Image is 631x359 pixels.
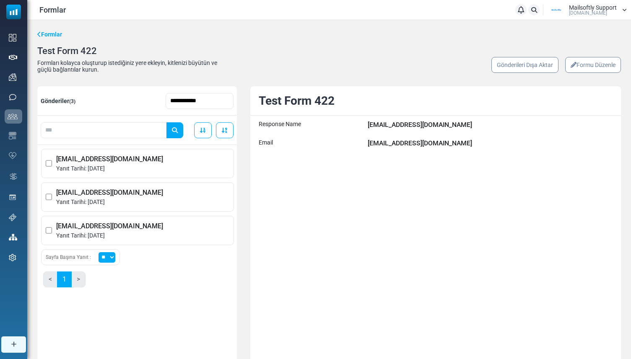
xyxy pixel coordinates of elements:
[37,30,62,39] a: Formlar
[56,231,229,240] span: Yanıt Tarihi: [DATE]
[57,271,72,287] a: 1
[8,114,18,119] img: contacts-icon.svg
[569,10,607,15] span: [DOMAIN_NAME]
[9,214,16,221] img: support-icon.svg
[254,92,617,110] div: Test Form 422
[9,132,16,139] img: email-templates-icon.svg
[9,34,16,41] img: dashboard-icon.svg
[9,73,16,81] img: campaigns-icon.png
[368,120,613,130] div: [EMAIL_ADDRESS][DOMAIN_NAME]
[56,221,229,231] span: [EMAIL_ADDRESS][DOMAIN_NAME]
[37,46,280,56] div: Test Form 422
[9,152,16,159] img: domain-health-icon.svg
[9,93,16,101] img: sms-icon.png
[46,253,91,261] span: Sayfa Başına Yanıt :
[41,269,87,289] nav: Page
[6,5,21,19] img: mailsoftly_icon_blue_white.svg
[546,4,627,16] a: User Logo Mailsoftly Support [DOMAIN_NAME]
[9,254,16,261] img: settings-icon.svg
[56,198,229,207] span: Yanıt Tarihi: [DATE]
[546,4,567,16] img: User Logo
[56,164,229,173] span: Yanıt Tarihi: [DATE]
[569,5,617,10] span: Mailsoftly Support
[9,194,16,201] img: landing_pages.svg
[259,120,364,130] div: Response Name
[368,138,613,148] div: [EMAIL_ADDRESS][DOMAIN_NAME]
[39,5,66,14] a: Formlar
[9,172,18,181] img: workflow.svg
[56,154,229,164] span: [EMAIL_ADDRESS][DOMAIN_NAME]
[565,57,621,73] a: Formu Düzenle
[491,57,558,73] a: Gönderileri Dışa Aktar
[69,98,75,104] span: (3)
[259,138,364,148] div: Email
[37,59,231,73] div: Formları kolayca oluşturup istediğiniz yere ekleyin, kitlenizi büyütün ve güçlü bağlantılar kurun.
[41,98,75,104] span: Gönderiler
[56,188,229,198] span: [EMAIL_ADDRESS][DOMAIN_NAME]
